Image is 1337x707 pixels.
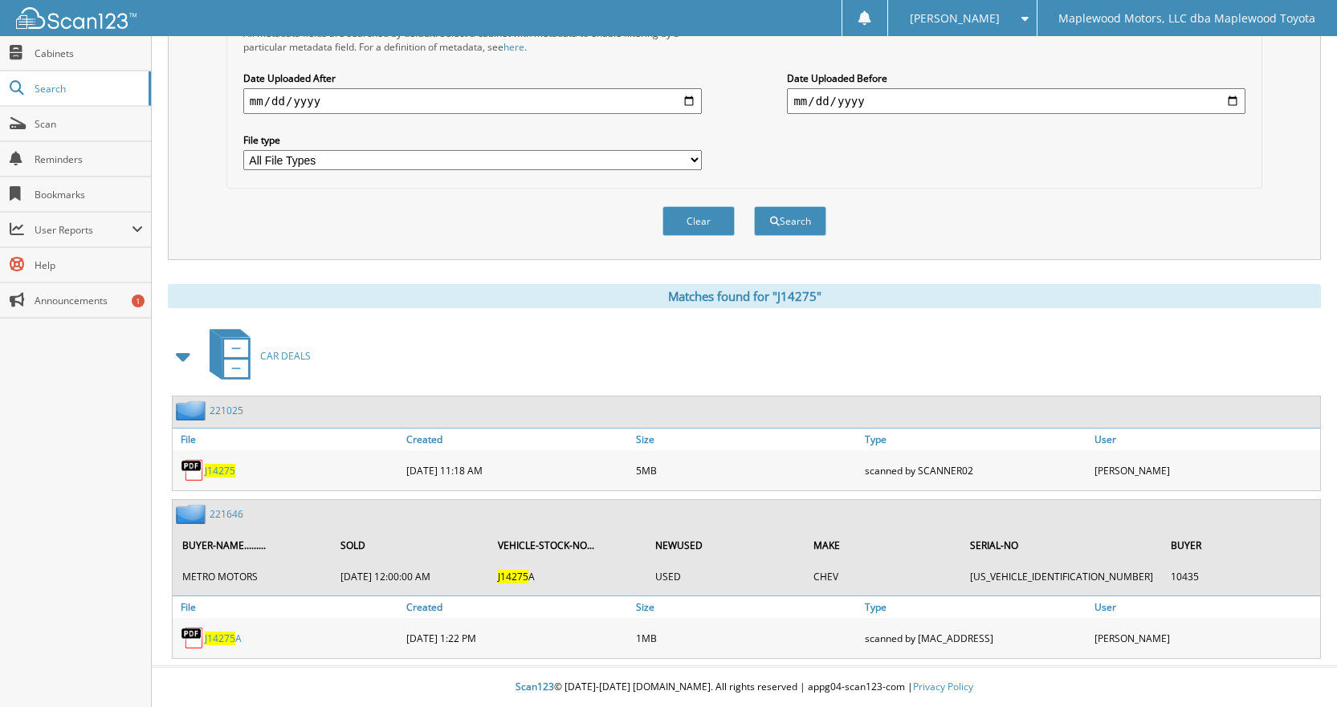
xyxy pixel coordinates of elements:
[632,622,862,654] div: 1MB
[805,529,960,562] th: MAKE
[402,622,632,654] div: [DATE] 1:22 PM
[174,529,331,562] th: BUYER-NAME.........
[35,152,143,166] span: Reminders
[35,223,132,237] span: User Reports
[332,563,488,590] td: [DATE] 12:00:00 AM
[152,668,1337,707] div: © [DATE]-[DATE] [DOMAIN_NAME]. All rights reserved | appg04-scan123-com |
[1058,14,1315,23] span: Maplewood Motors, LLC dba Maplewood Toyota
[913,680,973,693] a: Privacy Policy
[35,294,143,307] span: Announcements
[243,88,702,114] input: start
[632,429,862,450] a: Size
[35,47,143,60] span: Cabinets
[173,429,402,450] a: File
[647,563,804,590] td: USED
[490,529,646,562] th: VEHICLE-STOCK-NO...
[503,40,524,54] a: here
[176,400,210,421] img: folder2.png
[861,454,1090,486] div: scanned by SCANNER02
[205,632,242,645] a: J14275A
[1090,622,1320,654] div: [PERSON_NAME]
[754,206,826,236] button: Search
[632,596,862,618] a: Size
[1163,529,1319,562] th: BUYER
[181,626,205,650] img: PDF.png
[516,680,554,693] span: Scan123
[174,563,331,590] td: METRO MOTORS
[332,529,488,562] th: SOLD
[205,464,235,477] a: J14275
[962,563,1161,590] td: [US_VEHICLE_IDENTIFICATION_NUMBER]
[1090,596,1320,618] a: User
[176,504,210,524] img: folder2.png
[243,71,702,85] label: Date Uploaded After
[1090,429,1320,450] a: User
[498,570,528,583] span: J14275
[662,206,735,236] button: Clear
[1257,630,1337,707] iframe: Chat Widget
[173,596,402,618] a: File
[402,429,632,450] a: Created
[861,622,1090,654] div: scanned by [MAC_ADDRESS]
[910,14,1000,23] span: [PERSON_NAME]
[647,529,804,562] th: NEWUSED
[210,404,243,417] a: 221025
[402,454,632,486] div: [DATE] 11:18 AM
[16,7,137,29] img: scan123-logo-white.svg
[35,82,141,95] span: Search
[1090,454,1320,486] div: [PERSON_NAME]
[962,529,1161,562] th: SERIAL-NO
[132,295,145,307] div: 1
[181,458,205,482] img: PDF.png
[35,258,143,272] span: Help
[402,596,632,618] a: Created
[861,429,1090,450] a: Type
[168,284,1321,308] div: Matches found for "J14275"
[861,596,1090,618] a: Type
[205,632,235,645] span: J14275
[260,349,311,363] span: CAR DEALS
[490,563,646,590] td: A
[787,88,1245,114] input: end
[243,26,702,54] div: All metadata fields are searched by default. Select a cabinet with metadata to enable filtering b...
[200,324,311,388] a: CAR DEALS
[787,71,1245,85] label: Date Uploaded Before
[35,117,143,131] span: Scan
[632,454,862,486] div: 5MB
[805,563,960,590] td: CHEV
[243,133,702,147] label: File type
[1163,563,1319,590] td: 10435
[210,507,243,521] a: 221646
[35,188,143,201] span: Bookmarks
